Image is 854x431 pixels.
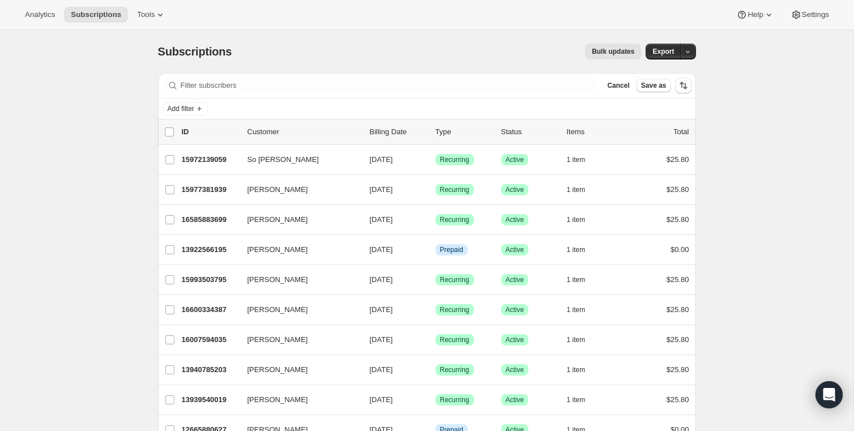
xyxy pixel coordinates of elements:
span: [PERSON_NAME] [247,364,308,375]
button: Settings [784,7,836,23]
span: $25.80 [667,335,689,344]
span: [PERSON_NAME] [247,184,308,195]
span: $0.00 [671,245,689,254]
span: Add filter [168,104,194,113]
span: 1 item [567,275,586,284]
div: Items [567,126,624,138]
button: Cancel [603,79,634,92]
span: [PERSON_NAME] [247,304,308,315]
span: $25.80 [667,215,689,224]
div: 15972139059So [PERSON_NAME][DATE]SuccessRecurringSuccessActive1 item$25.80 [182,152,689,168]
span: $25.80 [667,365,689,374]
span: [PERSON_NAME] [247,334,308,345]
span: Recurring [440,395,469,404]
span: Recurring [440,365,469,374]
button: [PERSON_NAME] [241,391,354,409]
span: Recurring [440,155,469,164]
span: Save as [641,81,667,90]
p: Total [673,126,689,138]
span: [DATE] [370,155,393,164]
span: 1 item [567,215,586,224]
button: [PERSON_NAME] [241,361,354,379]
span: [DATE] [370,335,393,344]
span: Bulk updates [592,47,634,56]
span: [DATE] [370,305,393,314]
button: Tools [130,7,173,23]
span: Help [748,10,763,19]
span: 1 item [567,395,586,404]
p: 15993503795 [182,274,238,285]
span: [DATE] [370,215,393,224]
span: 1 item [567,365,586,374]
div: 13939540019[PERSON_NAME][DATE]SuccessRecurringSuccessActive1 item$25.80 [182,392,689,408]
span: Settings [802,10,829,19]
p: 15977381939 [182,184,238,195]
p: Billing Date [370,126,426,138]
button: 1 item [567,182,598,198]
span: Tools [137,10,155,19]
button: [PERSON_NAME] [241,301,354,319]
span: 1 item [567,155,586,164]
button: 1 item [567,212,598,228]
span: [PERSON_NAME] [247,244,308,255]
span: 1 item [567,185,586,194]
span: Analytics [25,10,55,19]
p: 13939540019 [182,394,238,406]
button: [PERSON_NAME] [241,211,354,229]
div: 13940785203[PERSON_NAME][DATE]SuccessRecurringSuccessActive1 item$25.80 [182,362,689,378]
div: Open Intercom Messenger [815,381,843,408]
span: $25.80 [667,395,689,404]
p: 16585883699 [182,214,238,225]
span: Recurring [440,215,469,224]
p: Customer [247,126,361,138]
button: 1 item [567,242,598,258]
button: [PERSON_NAME] [241,331,354,349]
button: 1 item [567,302,598,318]
span: Active [506,215,524,224]
span: $25.80 [667,155,689,164]
span: Subscriptions [71,10,121,19]
span: So [PERSON_NAME] [247,154,319,165]
button: Save as [637,79,671,92]
span: [PERSON_NAME] [247,394,308,406]
span: Recurring [440,305,469,314]
span: [PERSON_NAME] [247,214,308,225]
span: $25.80 [667,185,689,194]
span: Active [506,305,524,314]
p: 16007594035 [182,334,238,345]
span: $25.80 [667,305,689,314]
button: 1 item [567,362,598,378]
button: 1 item [567,152,598,168]
span: Active [506,245,524,254]
span: Active [506,335,524,344]
div: 13922566195[PERSON_NAME][DATE]InfoPrepaidSuccessActive1 item$0.00 [182,242,689,258]
span: 1 item [567,305,586,314]
span: Recurring [440,275,469,284]
span: Active [506,275,524,284]
p: ID [182,126,238,138]
button: 1 item [567,332,598,348]
button: Help [729,7,781,23]
div: IDCustomerBilling DateTypeStatusItemsTotal [182,126,689,138]
button: [PERSON_NAME] [241,181,354,199]
div: 15993503795[PERSON_NAME][DATE]SuccessRecurringSuccessActive1 item$25.80 [182,272,689,288]
button: Add filter [163,102,208,116]
span: [DATE] [370,185,393,194]
span: Active [506,395,524,404]
button: 1 item [567,392,598,408]
p: 16600334387 [182,304,238,315]
button: [PERSON_NAME] [241,271,354,289]
button: 1 item [567,272,598,288]
p: 15972139059 [182,154,238,165]
div: 16585883699[PERSON_NAME][DATE]SuccessRecurringSuccessActive1 item$25.80 [182,212,689,228]
button: Bulk updates [585,44,641,59]
span: [PERSON_NAME] [247,274,308,285]
div: Type [435,126,492,138]
span: [DATE] [370,395,393,404]
span: Active [506,185,524,194]
span: Cancel [607,81,629,90]
span: 1 item [567,335,586,344]
p: Status [501,126,558,138]
p: 13922566195 [182,244,238,255]
span: [DATE] [370,365,393,374]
